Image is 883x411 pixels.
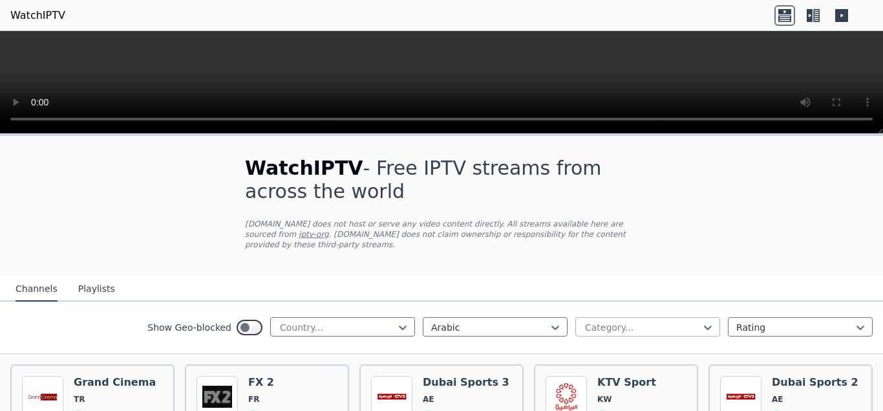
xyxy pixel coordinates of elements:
span: TR [74,394,85,405]
label: Show Geo-blocked [147,321,231,334]
span: AE [772,394,783,405]
span: KW [597,394,612,405]
h6: Grand Cinema [74,376,156,389]
h1: - Free IPTV streams from across the world [245,157,638,203]
p: [DOMAIN_NAME] does not host or serve any video content directly. All streams available here are s... [245,219,638,250]
button: Channels [16,277,58,302]
span: FR [248,394,259,405]
span: WatchIPTV [245,157,363,179]
a: WatchIPTV [10,8,65,23]
button: Playlists [78,277,115,302]
h6: FX 2 [248,376,319,389]
h6: KTV Sport [597,376,656,389]
h6: Dubai Sports 2 [772,376,858,389]
h6: Dubai Sports 3 [423,376,509,389]
span: AE [423,394,434,405]
a: iptv-org [299,230,329,239]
